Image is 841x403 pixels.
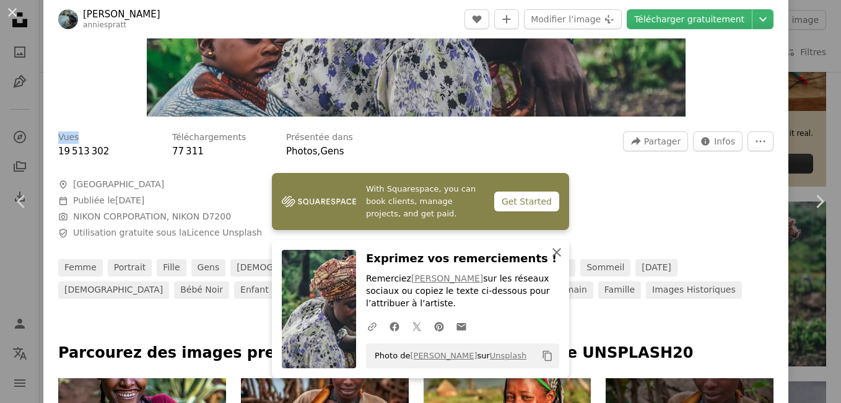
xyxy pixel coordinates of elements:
a: Télécharger gratuitement [627,9,752,29]
a: [DEMOGRAPHIC_DATA] [230,259,341,277]
img: Accéder au profil de Annie Spratt [58,9,78,29]
img: file-1747939142011-51e5cc87e3c9 [282,192,356,211]
a: fille [157,259,186,277]
a: [PERSON_NAME] [411,273,483,283]
a: [DEMOGRAPHIC_DATA] [58,281,169,299]
a: [PERSON_NAME] [83,8,160,20]
a: Licence Unsplash [187,228,263,237]
a: anniespratt [83,20,126,29]
a: enfant noir [234,281,295,299]
button: Copier dans le presse-papier [537,345,558,366]
button: NIKON CORPORATION, NIKON D7200 [73,211,231,223]
a: sommeil [580,259,630,277]
button: Partager cette image [623,131,688,151]
a: Partager par mail [450,314,473,339]
a: Unsplash [490,351,526,360]
a: [DATE] [635,259,677,277]
h3: Téléchargements [172,131,246,144]
span: 77 311 [172,146,204,157]
a: gens [191,259,226,277]
a: [PERSON_NAME] [410,351,477,360]
a: Partagez-leTwitter [406,314,428,339]
div: Get Started [494,192,559,211]
span: Photo de sur [368,346,526,366]
a: humain [547,281,593,299]
span: [GEOGRAPHIC_DATA] [73,179,164,191]
button: J’aime [464,9,489,29]
p: Remerciez sur les réseaux sociaux ou copiez le texte ci-dessous pour l’attribuer à l’artiste. [366,273,559,310]
button: Plus d’actions [747,131,773,151]
button: Statistiques de cette image [693,131,743,151]
a: portrait [108,259,152,277]
span: With Squarespace, you can book clients, manage projects, and get paid. [366,183,484,220]
a: femme [58,259,103,277]
a: With Squarespace, you can book clients, manage projects, and get paid.Get Started [272,173,569,230]
span: 19 513 302 [58,146,109,157]
button: Modifier l’image [524,9,622,29]
p: Parcourez des images premium sur iStock | - 20 % avec le code UNSPLASH20 [58,343,773,363]
a: Famille [598,281,641,299]
span: , [318,146,321,157]
button: Choisissez la taille de téléchargement [752,9,773,29]
a: Photos [286,146,318,157]
a: Partagez-lePinterest [428,314,450,339]
a: bébé noir [174,281,229,299]
h3: Exprimez vos remerciements ! [366,250,559,268]
h3: Vues [58,131,79,144]
span: Infos [714,132,735,151]
a: Suivant [798,142,841,261]
a: Gens [320,146,344,157]
a: Partagez-leFacebook [383,314,406,339]
span: Partager [644,132,681,151]
time: 20 février 2017 à 00:19:52 UTC+1 [115,195,144,205]
button: Ajouter à la collection [494,9,519,29]
h3: Présentée dans [286,131,353,144]
span: Publiée le [73,195,144,205]
a: Images historiques [646,281,742,299]
span: Utilisation gratuite sous la [73,227,262,239]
